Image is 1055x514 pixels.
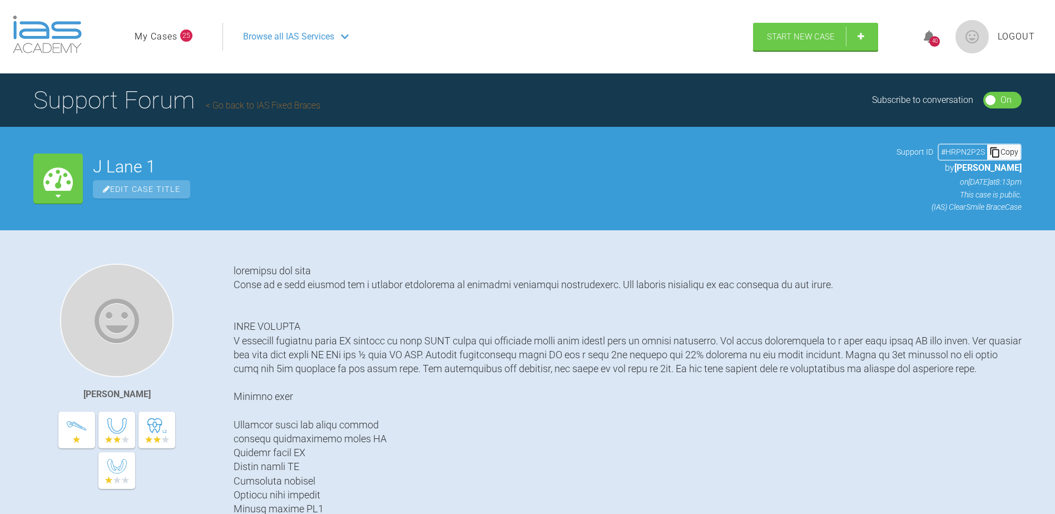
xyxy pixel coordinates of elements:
span: 25 [180,29,192,42]
a: My Cases [135,29,177,44]
img: logo-light.3e3ef733.png [13,16,82,53]
div: [PERSON_NAME] [83,387,151,402]
img: profile.png [955,20,989,53]
div: Copy [987,145,1021,159]
span: Start New Case [767,32,835,42]
h2: J Lane 1 [93,159,886,175]
p: by [896,161,1022,175]
a: Logout [998,29,1035,44]
div: 40 [929,36,940,47]
img: Ian Walker [60,264,174,377]
a: Start New Case [753,23,878,51]
span: Edit Case Title [93,180,190,199]
span: [PERSON_NAME] [954,162,1022,173]
span: Browse all IAS Services [243,29,334,44]
p: on [DATE] at 8:13pm [896,176,1022,188]
div: Subscribe to conversation [872,93,973,107]
div: # HRPN2P2S [939,146,987,158]
p: (IAS) ClearSmile Brace Case [896,201,1022,213]
h1: Support Forum [33,81,320,120]
p: This case is public. [896,189,1022,201]
span: Support ID [896,146,933,158]
div: On [1000,93,1012,107]
a: Go back to IAS Fixed Braces [206,100,320,111]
